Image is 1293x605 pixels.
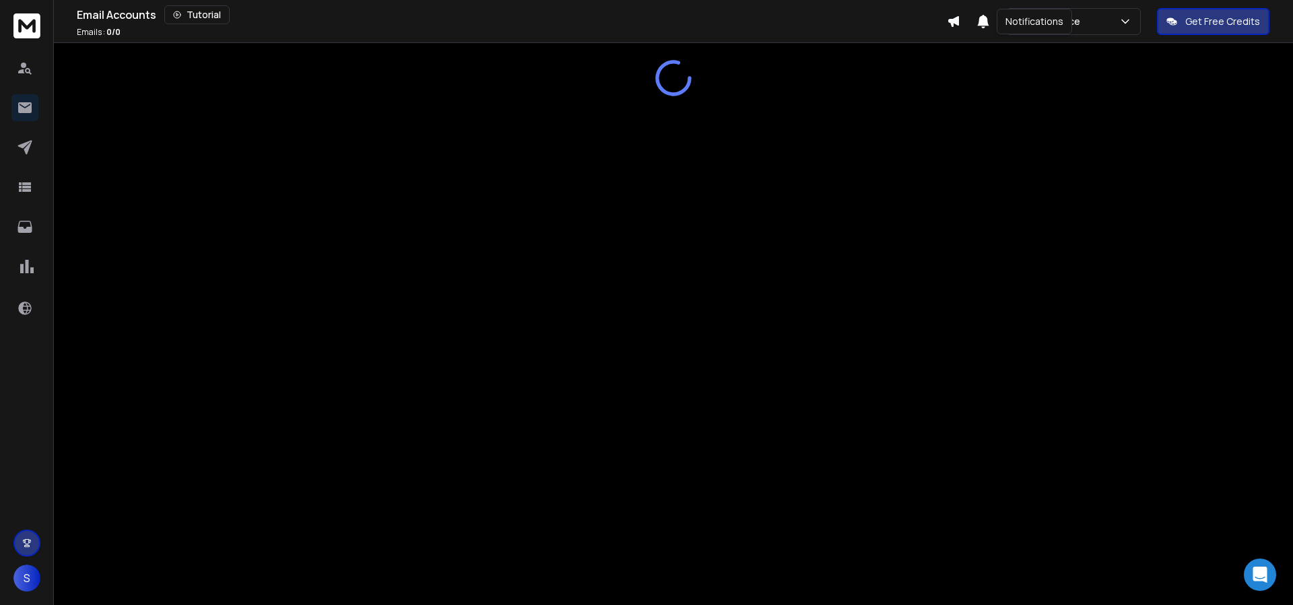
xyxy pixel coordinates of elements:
p: Emails : [77,27,121,38]
span: 0 / 0 [106,26,121,38]
p: Get Free Credits [1185,15,1260,28]
div: Email Accounts [77,5,947,24]
button: Tutorial [164,5,230,24]
button: Get Free Credits [1157,8,1269,35]
div: Open Intercom Messenger [1244,559,1276,591]
button: S [13,565,40,592]
div: Notifications [997,9,1072,34]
